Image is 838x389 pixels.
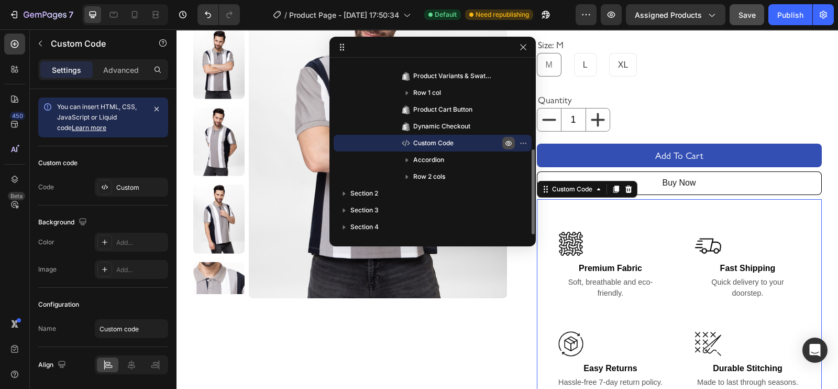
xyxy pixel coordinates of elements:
[350,222,379,232] span: Section 4
[802,338,828,363] div: Open Intercom Messenger
[413,171,445,182] span: Row 2 cols
[51,37,140,50] p: Custom Code
[442,31,452,40] span: XL
[406,31,411,40] span: L
[350,188,378,199] span: Section 2
[768,4,812,25] button: Publish
[476,10,529,19] span: Need republishing
[116,265,166,275] div: Add...
[360,142,645,166] button: Buy Now
[38,237,54,247] div: Color
[350,205,379,215] span: Section 3
[777,9,803,20] div: Publish
[197,4,240,25] div: Undo/Redo
[381,201,407,228] img: Premium Fabric
[435,10,457,19] span: Default
[72,124,106,132] a: Learn more
[116,183,166,192] div: Custom
[38,300,79,309] div: Configuration
[413,138,454,148] span: Custom Code
[381,301,407,328] img: Easy Returns
[381,333,487,345] h3: Easy Returns
[413,155,444,165] span: Accordion
[626,4,725,25] button: Assigned Products
[413,88,441,98] span: Row 1 col
[8,192,25,200] div: Beta
[10,112,25,120] div: 450
[69,8,73,21] p: 7
[486,146,519,161] div: Buy Now
[289,9,399,20] span: Product Page - [DATE] 17:50:34
[519,233,624,245] h3: Fast Shipping
[519,301,545,328] img: Durable Stitching
[38,158,78,168] div: Custom code
[479,119,527,133] div: Add To Cart
[52,64,81,75] p: Settings
[519,247,624,270] p: Quick delivery to your doorstep.
[410,79,433,102] button: increment
[413,71,492,81] span: Product Variants & Swatches
[381,247,487,270] p: Soft, breathable and eco-friendly.
[381,348,487,359] p: Hassle-free 7-day return policy.
[413,121,470,132] span: Dynamic Checkout
[177,29,838,389] iframe: Design area
[384,79,410,102] input: quantity
[730,4,764,25] button: Save
[38,215,89,230] div: Background
[369,31,376,40] span: M
[519,348,624,359] p: Made to last through seasons.
[38,265,57,274] div: Image
[381,233,487,245] h3: Premium Fabric
[38,182,54,192] div: Code
[413,104,472,115] span: Product Cart Button
[361,79,384,102] button: decrement
[738,10,756,19] span: Save
[519,333,624,345] h3: Durable Stitching
[360,62,645,79] div: Quantity
[4,4,78,25] button: 7
[519,201,545,228] img: Fast Shipping
[57,103,137,132] span: You can insert HTML, CSS, JavaScript or Liquid code
[360,114,645,138] button: Add To Cart
[116,238,166,247] div: Add...
[635,9,702,20] span: Assigned Products
[38,324,56,333] div: Name
[373,155,418,165] div: Custom Code
[38,358,68,372] div: Align
[103,64,139,75] p: Advanced
[284,9,287,20] span: /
